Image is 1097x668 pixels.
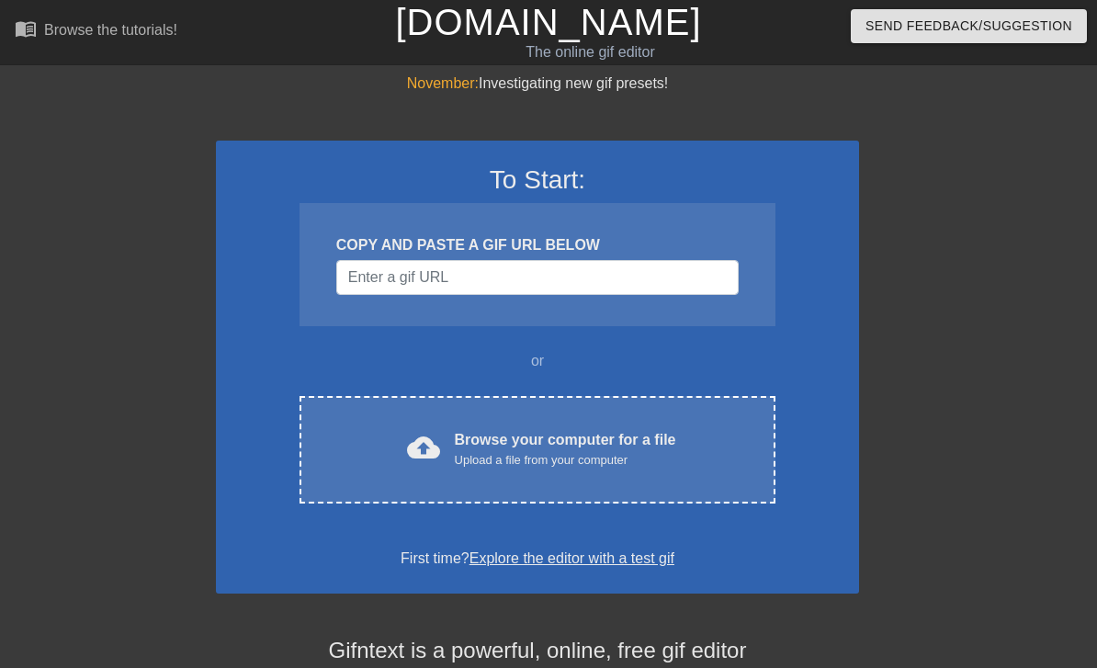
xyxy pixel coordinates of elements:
h4: Gifntext is a powerful, online, free gif editor [216,638,859,664]
span: November: [407,75,479,91]
div: Browse your computer for a file [455,429,676,470]
div: COPY AND PASTE A GIF URL BELOW [336,234,739,256]
div: or [264,350,811,372]
div: First time? [240,548,835,570]
span: Send Feedback/Suggestion [865,15,1072,38]
input: Username [336,260,739,295]
button: Send Feedback/Suggestion [851,9,1087,43]
div: The online gif editor [375,41,806,63]
div: Upload a file from your computer [455,451,676,470]
h3: To Start: [240,164,835,196]
a: Explore the editor with a test gif [469,550,674,566]
div: Browse the tutorials! [44,22,177,38]
span: menu_book [15,17,37,40]
a: [DOMAIN_NAME] [395,2,701,42]
div: Investigating new gif presets! [216,73,859,95]
span: cloud_upload [407,431,440,464]
a: Browse the tutorials! [15,17,177,46]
